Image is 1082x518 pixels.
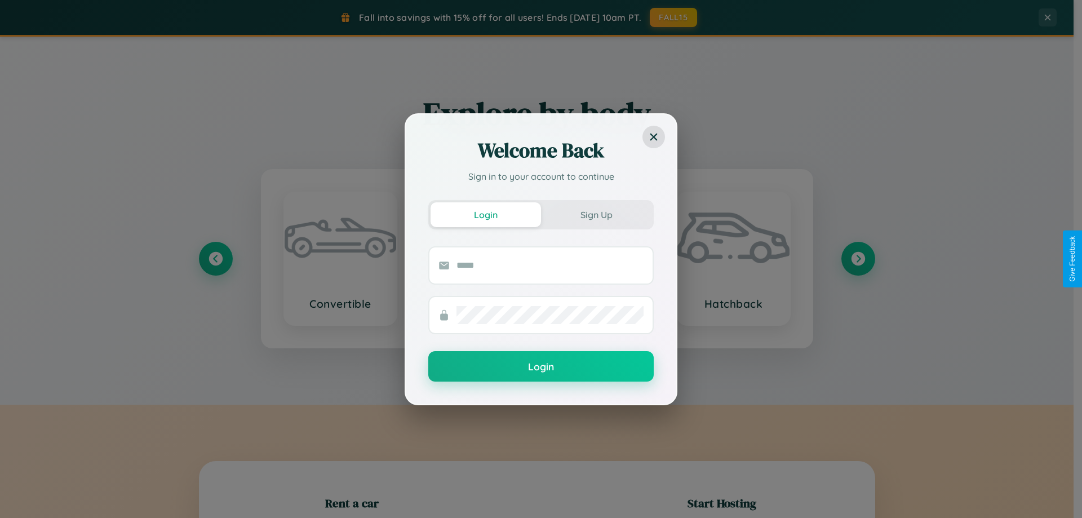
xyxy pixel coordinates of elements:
[1068,236,1076,282] div: Give Feedback
[428,170,654,183] p: Sign in to your account to continue
[428,137,654,164] h2: Welcome Back
[541,202,651,227] button: Sign Up
[431,202,541,227] button: Login
[428,351,654,382] button: Login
